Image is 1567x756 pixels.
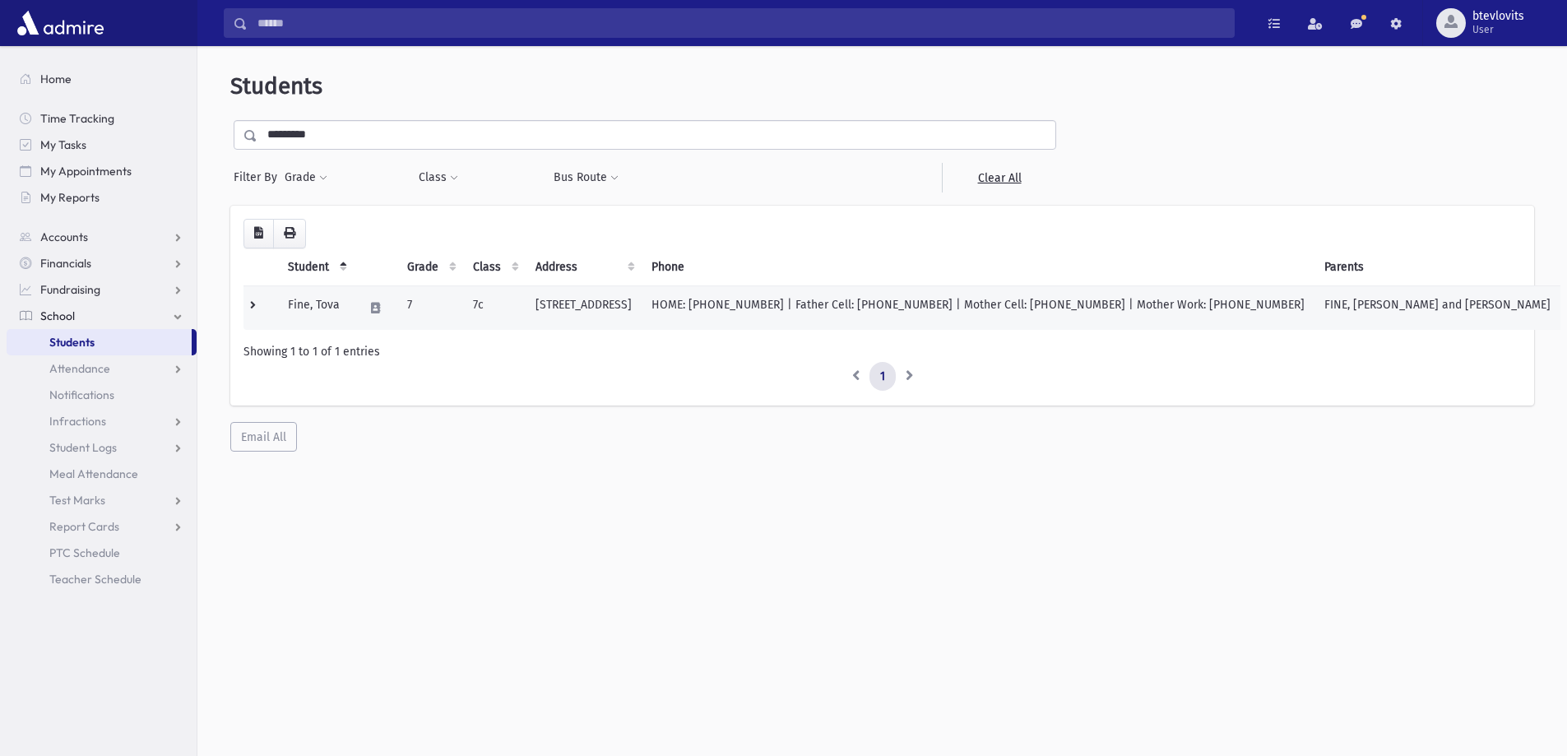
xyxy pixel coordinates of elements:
a: Test Marks [7,487,197,513]
button: Grade [284,163,328,192]
button: Email All [230,422,297,452]
span: Teacher Schedule [49,572,141,587]
a: My Reports [7,184,197,211]
a: My Appointments [7,158,197,184]
span: Accounts [40,230,88,244]
span: Filter By [234,169,284,186]
span: Infractions [49,414,106,429]
span: Attendance [49,361,110,376]
a: Clear All [942,163,1056,192]
a: Accounts [7,224,197,250]
button: Print [273,219,306,248]
button: Bus Route [553,163,619,192]
span: My Appointments [40,164,132,179]
span: My Reports [40,190,100,205]
a: PTC Schedule [7,540,197,566]
input: Search [248,8,1234,38]
th: Phone [642,248,1314,286]
a: Meal Attendance [7,461,197,487]
a: Attendance [7,355,197,382]
span: School [40,308,75,323]
span: Students [230,72,322,100]
td: 7c [463,285,526,330]
button: Class [418,163,459,192]
span: Time Tracking [40,111,114,126]
th: Parents [1314,248,1560,286]
span: Financials [40,256,91,271]
span: User [1472,23,1524,36]
th: Grade: activate to sort column ascending [397,248,463,286]
a: Time Tracking [7,105,197,132]
span: Report Cards [49,519,119,534]
td: 7 [397,285,463,330]
th: Address: activate to sort column ascending [526,248,642,286]
img: AdmirePro [13,7,108,39]
span: Test Marks [49,493,105,508]
td: Fine, Tova [278,285,354,330]
a: Students [7,329,192,355]
td: HOME: [PHONE_NUMBER] | Father Cell: [PHONE_NUMBER] | Mother Cell: [PHONE_NUMBER] | Mother Work: [... [642,285,1314,330]
th: Class: activate to sort column ascending [463,248,526,286]
td: [STREET_ADDRESS] [526,285,642,330]
span: Home [40,72,72,86]
a: 1 [869,362,896,392]
a: School [7,303,197,329]
a: Report Cards [7,513,197,540]
div: Showing 1 to 1 of 1 entries [243,343,1521,360]
td: FINE, [PERSON_NAME] and [PERSON_NAME] [1314,285,1560,330]
a: Fundraising [7,276,197,303]
a: Infractions [7,408,197,434]
span: Students [49,335,95,350]
button: CSV [243,219,274,248]
span: Fundraising [40,282,100,297]
a: Financials [7,250,197,276]
span: Student Logs [49,440,117,455]
a: Teacher Schedule [7,566,197,592]
a: Student Logs [7,434,197,461]
span: btevlovits [1472,10,1524,23]
a: Home [7,66,197,92]
span: Meal Attendance [49,466,138,481]
span: PTC Schedule [49,545,120,560]
a: My Tasks [7,132,197,158]
a: Notifications [7,382,197,408]
span: Notifications [49,387,114,402]
span: My Tasks [40,137,86,152]
th: Student: activate to sort column descending [278,248,354,286]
